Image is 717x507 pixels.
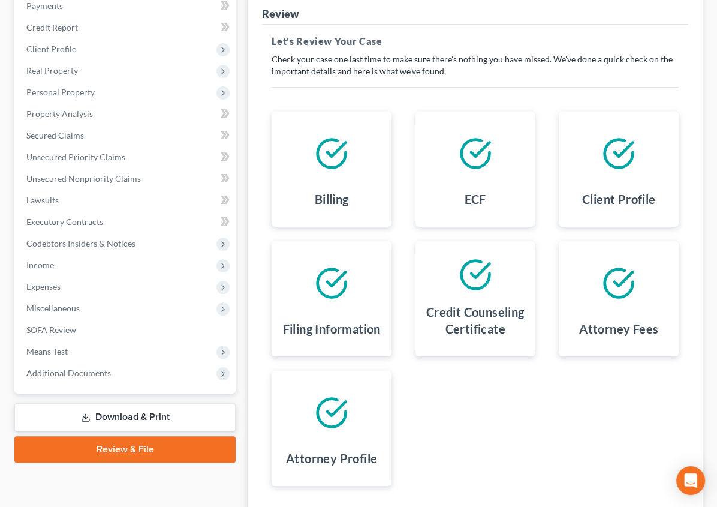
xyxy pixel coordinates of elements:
[17,146,236,168] a: Unsecured Priority Claims
[26,152,125,162] span: Unsecured Priority Claims
[14,403,236,431] a: Download & Print
[676,466,705,495] div: Open Intercom Messenger
[26,195,59,205] span: Lawsuits
[26,1,63,11] span: Payments
[272,34,679,49] h5: Let's Review Your Case
[26,109,93,119] span: Property Analysis
[579,320,658,337] h4: Attorney Fees
[14,436,236,463] a: Review & File
[17,17,236,38] a: Credit Report
[26,217,103,227] span: Executory Contracts
[26,65,78,76] span: Real Property
[272,53,679,77] p: Check your case one last time to make sure there's nothing you have missed. We've done a quick ch...
[315,191,349,208] h4: Billing
[26,44,76,54] span: Client Profile
[17,319,236,341] a: SOFA Review
[465,191,486,208] h4: ECF
[17,103,236,125] a: Property Analysis
[26,130,84,140] span: Secured Claims
[286,450,377,467] h4: Attorney Profile
[262,7,299,21] div: Review
[283,320,381,337] h4: Filing Information
[26,173,141,184] span: Unsecured Nonpriority Claims
[26,87,95,97] span: Personal Property
[425,304,526,337] h4: Credit Counseling Certificate
[26,238,135,248] span: Codebtors Insiders & Notices
[26,281,61,292] span: Expenses
[17,190,236,211] a: Lawsuits
[17,168,236,190] a: Unsecured Nonpriority Claims
[26,260,54,270] span: Income
[582,191,656,208] h4: Client Profile
[17,211,236,233] a: Executory Contracts
[17,125,236,146] a: Secured Claims
[26,303,80,313] span: Miscellaneous
[26,325,76,335] span: SOFA Review
[26,22,78,32] span: Credit Report
[26,346,68,356] span: Means Test
[26,368,111,378] span: Additional Documents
